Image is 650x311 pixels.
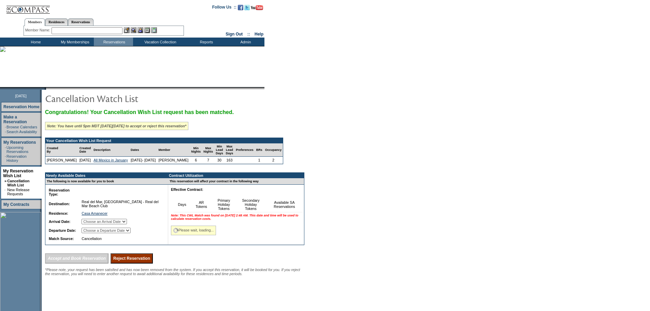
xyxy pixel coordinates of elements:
[45,157,78,164] td: [PERSON_NAME]
[94,38,133,46] td: Reservations
[171,226,216,235] div: Please wait, loading...
[45,178,164,185] td: The following is now available for you to book
[190,143,202,157] td: Min Nights
[225,38,264,46] td: Admin
[244,5,250,10] img: Follow us on Twitter
[45,109,234,115] span: Congratulations! Your Cancellation Wish List request has been matched.
[6,125,37,129] a: Browse Calendars
[80,235,162,242] td: Cancellation
[157,157,190,164] td: [PERSON_NAME]
[6,145,28,154] a: Upcoming Reservations
[44,87,46,90] img: promoShadowLeftCorner.gif
[3,104,39,109] a: Reservation Home
[7,179,29,187] a: Cancellation Wish List
[144,27,150,33] img: Reservations
[238,7,243,11] a: Become our fan on Facebook
[129,157,157,164] td: [DATE]- [DATE]
[6,130,37,134] a: Search Availability
[45,143,78,157] td: Created By
[5,125,6,129] td: ·
[49,237,74,241] b: Match Source:
[4,188,6,196] td: ·
[6,154,27,162] a: Reservation History
[5,130,6,134] td: ·
[225,157,235,164] td: 163
[45,268,300,276] span: *Please note, your request has been satisfied and has now been removed from the system. If you ac...
[47,124,186,128] i: Note: You have until 5pm MDT [DATE][DATE] to accept or reject this reservation*
[225,143,235,157] td: Max Lead Days
[251,7,263,11] a: Subscribe to our YouTube Channel
[93,158,128,162] a: All Mexico in January
[133,38,186,46] td: Vacation Collection
[234,143,255,157] td: Preferences
[5,145,6,154] td: ·
[202,157,214,164] td: 7
[45,253,109,264] input: Accept and Book Reservation
[138,27,143,33] img: Impersonate
[7,188,29,196] a: New Release Requests
[171,187,203,192] b: Effective Contract:
[129,143,157,157] td: Dates
[151,27,157,33] img: b_calculator.gif
[49,220,70,224] b: Arrival Date:
[49,188,70,196] b: Reservation Type:
[238,5,243,10] img: Become our fan on Facebook
[168,173,304,178] td: Contract Utilization
[190,157,202,164] td: 6
[124,27,130,33] img: b_edit.gif
[55,38,94,46] td: My Memberships
[255,143,264,157] td: BRs
[80,198,162,209] td: Real del Mar, [GEOGRAPHIC_DATA] - Real del Mar Beach Club
[255,32,263,37] a: Help
[45,138,283,143] td: Your Cancellation Wish List Request
[4,179,6,183] b: »
[131,27,136,33] img: View
[214,143,225,157] td: Min Lead Days
[190,197,212,212] td: AR Tokens
[247,32,250,37] span: ::
[174,197,190,212] td: Days
[49,228,76,232] b: Departure Date:
[214,157,225,164] td: 30
[212,197,235,212] td: Primary Holiday Tokens
[46,87,47,90] img: blank.gif
[45,91,182,105] img: pgTtlCancellationNotification.gif
[3,115,27,124] a: Make a Reservation
[78,157,92,164] td: [DATE]
[92,143,129,157] td: Description
[45,173,164,178] td: Newly Available Dates
[3,140,36,145] a: My Reservations
[15,38,55,46] td: Home
[266,197,303,212] td: Available SA Reservations
[170,212,303,222] td: Note: This CWL Match was found on [DATE] 2:48 AM. This date and time will be used to calculate re...
[264,157,283,164] td: 2
[202,143,214,157] td: Max Nights
[25,27,52,33] div: Member Name:
[45,18,68,26] a: Residences
[251,5,263,10] img: Subscribe to our YouTube Channel
[15,94,27,98] span: [DATE]
[226,32,243,37] a: Sign Out
[157,143,190,157] td: Member
[49,202,70,206] b: Destination:
[212,4,236,12] td: Follow Us ::
[25,18,45,26] a: Members
[168,178,304,185] td: This reservation will affect your contract in the following way
[111,253,153,264] input: Reject Reservation
[3,169,33,178] a: My Reservation Wish List
[82,211,107,215] a: Casa Amanecer
[3,202,29,207] a: My Contracts
[78,143,92,157] td: Created Date
[264,143,283,157] td: Occupancy
[244,7,250,11] a: Follow us on Twitter
[68,18,93,26] a: Reservations
[235,197,266,212] td: Secondary Holiday Tokens
[186,38,225,46] td: Reports
[255,157,264,164] td: 1
[49,211,68,215] b: Residence:
[5,154,6,162] td: ·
